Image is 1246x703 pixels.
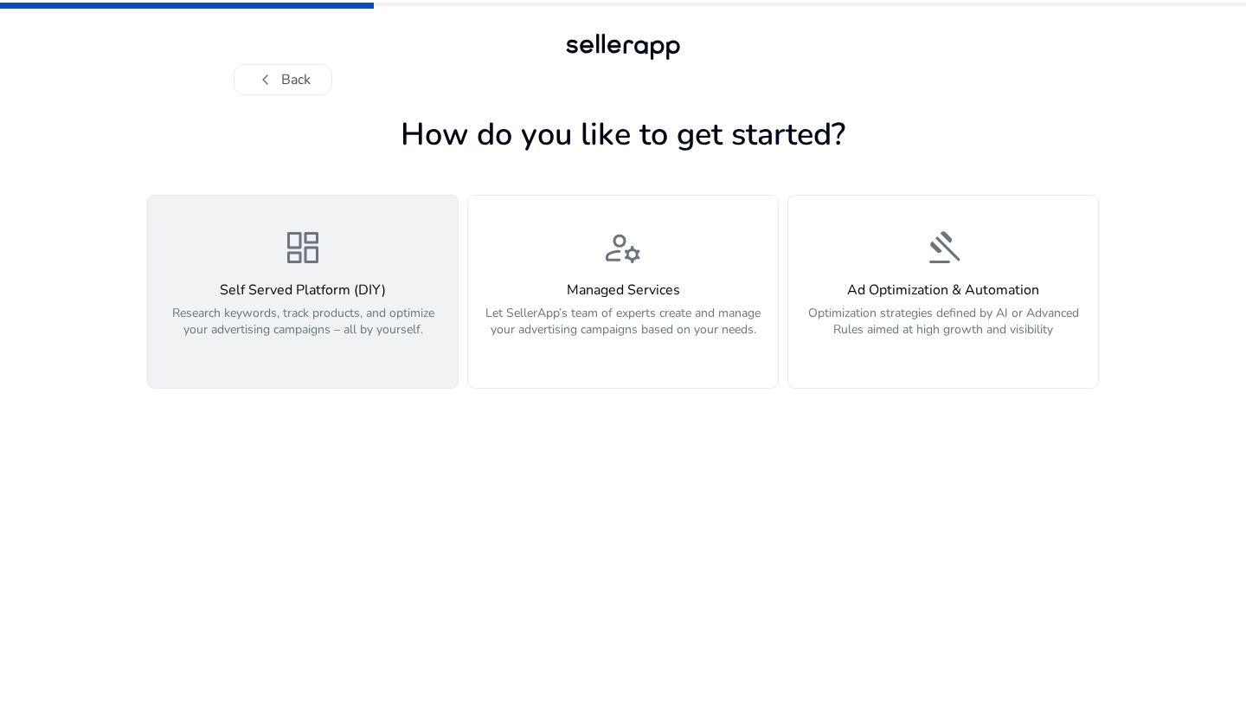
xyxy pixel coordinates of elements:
[799,282,1088,299] h4: Ad Optimization & Automation
[478,305,768,357] p: Let SellerApp’s team of experts create and manage your advertising campaigns based on your needs.
[478,282,768,299] h4: Managed Services
[282,227,324,268] span: dashboard
[787,195,1099,389] button: gavelAd Optimization & AutomationOptimization strategies defined by AI or Advanced Rules aimed at...
[255,69,276,90] span: chevron_left
[158,282,447,299] h4: Self Served Platform (DIY)
[147,116,1099,153] h1: How do you like to get started?
[602,227,644,268] span: manage_accounts
[467,195,779,389] button: manage_accountsManaged ServicesLet SellerApp’s team of experts create and manage your advertising...
[922,227,964,268] span: gavel
[234,64,332,95] button: chevron_leftBack
[158,305,447,357] p: Research keywords, track products, and optimize your advertising campaigns – all by yourself.
[147,195,459,389] button: dashboardSelf Served Platform (DIY)Research keywords, track products, and optimize your advertisi...
[799,305,1088,357] p: Optimization strategies defined by AI or Advanced Rules aimed at high growth and visibility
